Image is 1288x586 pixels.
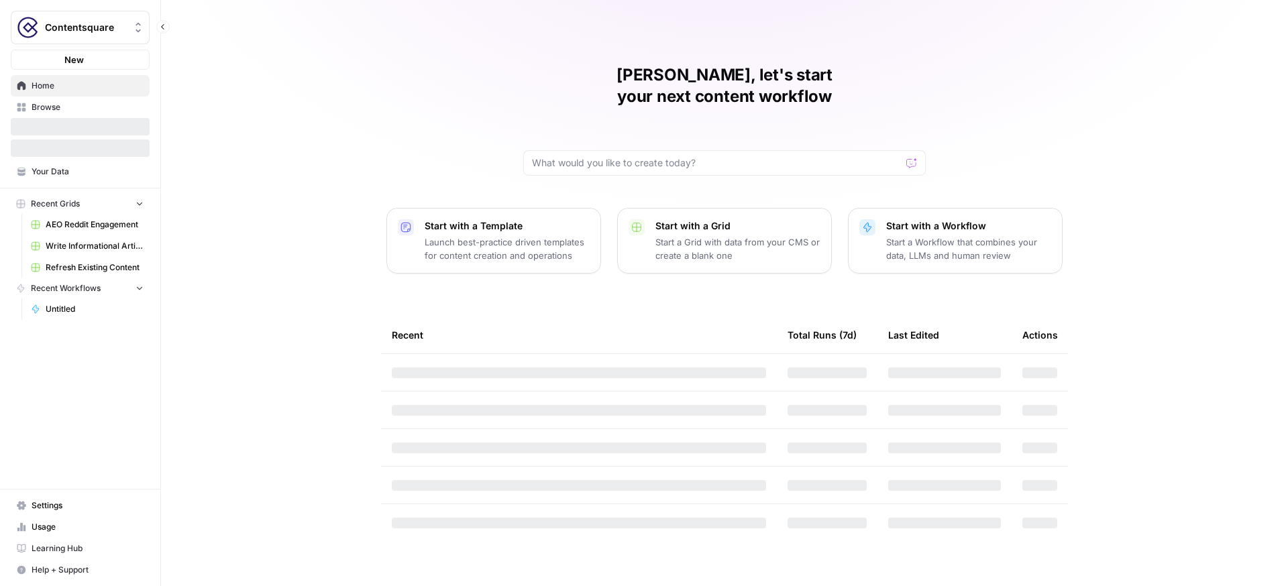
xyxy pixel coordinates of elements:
span: AEO Reddit Engagement [46,219,144,231]
input: What would you like to create today? [532,156,901,170]
button: Start with a TemplateLaunch best-practice driven templates for content creation and operations [386,208,601,274]
a: Write Informational Article [25,235,150,257]
button: Workspace: Contentsquare [11,11,150,44]
span: Recent Workflows [31,282,101,294]
a: Your Data [11,161,150,182]
span: Your Data [32,166,144,178]
a: Untitled [25,298,150,320]
span: Refresh Existing Content [46,261,144,274]
a: Learning Hub [11,538,150,559]
span: Settings [32,500,144,512]
a: Browse [11,97,150,118]
button: Start with a WorkflowStart a Workflow that combines your data, LLMs and human review [848,208,1063,274]
span: Browse [32,101,144,113]
button: Recent Workflows [11,278,150,298]
div: Recent [392,316,766,353]
span: Contentsquare [45,21,126,34]
p: Start with a Grid [655,219,820,233]
p: Launch best-practice driven templates for content creation and operations [425,235,590,262]
h1: [PERSON_NAME], let's start your next content workflow [523,64,926,107]
span: Learning Hub [32,542,144,554]
div: Last Edited [888,316,939,353]
span: Home [32,80,144,92]
div: Total Runs (7d) [788,316,857,353]
span: New [64,53,84,66]
img: Contentsquare Logo [15,15,40,40]
a: Settings [11,495,150,516]
p: Start a Workflow that combines your data, LLMs and human review [886,235,1051,262]
span: Untitled [46,303,144,315]
button: New [11,50,150,70]
span: Usage [32,521,144,533]
p: Start with a Workflow [886,219,1051,233]
span: Write Informational Article [46,240,144,252]
p: Start a Grid with data from your CMS or create a blank one [655,235,820,262]
a: AEO Reddit Engagement [25,214,150,235]
button: Help + Support [11,559,150,581]
span: Help + Support [32,564,144,576]
a: Home [11,75,150,97]
button: Recent Grids [11,194,150,214]
p: Start with a Template [425,219,590,233]
a: Usage [11,516,150,538]
a: Refresh Existing Content [25,257,150,278]
button: Start with a GridStart a Grid with data from your CMS or create a blank one [617,208,832,274]
span: Recent Grids [31,198,80,210]
div: Actions [1022,316,1058,353]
